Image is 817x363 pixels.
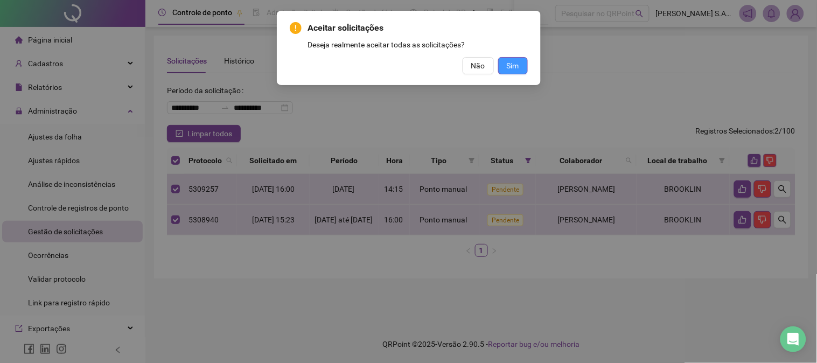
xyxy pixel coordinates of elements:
span: Aceitar solicitações [308,22,528,34]
span: Não [471,60,485,72]
span: exclamation-circle [290,22,302,34]
span: Sim [507,60,519,72]
div: Deseja realmente aceitar todas as solicitações? [308,39,528,51]
div: Open Intercom Messenger [780,326,806,352]
button: Sim [498,57,528,74]
button: Não [463,57,494,74]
